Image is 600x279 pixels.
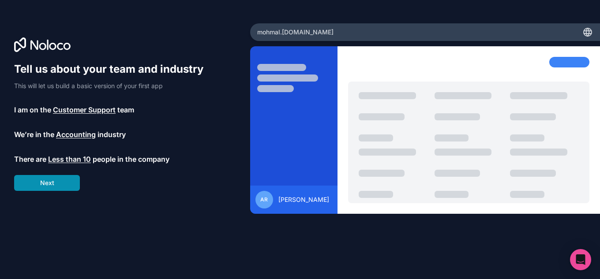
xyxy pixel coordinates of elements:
[97,129,126,140] span: industry
[14,175,80,191] button: Next
[257,28,334,37] span: mohmal .[DOMAIN_NAME]
[14,104,51,115] span: I am on the
[14,82,212,90] p: This will let us build a basic version of your first app
[278,195,329,204] span: [PERSON_NAME]
[48,154,91,164] span: Less than 10
[14,129,54,140] span: We’re in the
[570,249,591,270] div: Open Intercom Messenger
[56,129,96,140] span: Accounting
[260,196,268,203] span: AR
[117,104,134,115] span: team
[14,62,212,76] h1: Tell us about your team and industry
[53,104,116,115] span: Customer Support
[93,154,169,164] span: people in the company
[14,154,46,164] span: There are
